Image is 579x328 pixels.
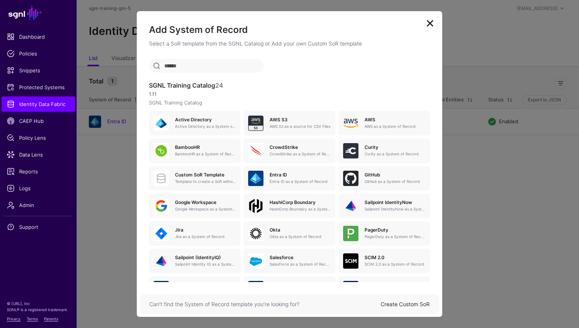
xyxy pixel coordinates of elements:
h5: HashiCorp Boundary [270,200,330,205]
a: HashiCorp BoundaryHashiCorp Boundary as a System of Record [244,194,335,218]
a: ServiceNow CSMServiceNow CSM as a System of Record [149,276,240,301]
h5: Curity [365,145,425,150]
h2: Add System of Record [149,23,430,36]
a: CurityCurity as a System of Record [339,139,430,163]
h5: BambooHR [175,145,236,150]
p: BambooHR as a System of Record [175,151,236,157]
p: Template to create a SoR without any entities, attributes or relationships. Once created, you can... [175,179,236,184]
h5: Entra ID [270,172,330,178]
a: JiraJira as a System of Record [149,221,240,246]
h5: Sailpoint (IdentityIQ) [175,255,236,260]
p: HashiCorp Boundary as a System of Record [270,206,330,212]
h5: SCIM 2.0 [365,255,425,260]
h5: PagerDuty [365,227,425,233]
img: svg+xml;base64,PHN2ZyB3aWR0aD0iNjQiIGhlaWdodD0iNjQiIHZpZXdCb3g9IjAgMCA2NCA2NCIgZmlsbD0ibm9uZSIgeG... [248,226,263,241]
h3: SGNL Training Catalog [149,82,430,89]
p: Active Directory as a System of Record [175,124,236,129]
img: svg+xml;base64,PHN2ZyB3aWR0aD0iNjQiIGhlaWdodD0iNjQiIHZpZXdCb3g9IjAgMCA2NCA2NCIgZmlsbD0ibm9uZSIgeG... [154,253,169,269]
a: CAEP EventsSSF CAEP Event Stream [339,276,430,301]
img: svg+xml;base64,PHN2ZyB3aWR0aD0iNjQiIGhlaWdodD0iNjQiIHZpZXdCb3g9IjAgMCA2NCA2NCIgZmlsbD0ibm9uZSIgeG... [248,171,263,186]
p: Entra ID as a System of Record [270,179,330,184]
img: svg+xml;base64,PHN2ZyB4bWxucz0iaHR0cDovL3d3dy53My5vcmcvMjAwMC9zdmciIHhtbG5zOnhsaW5rPSJodHRwOi8vd3... [343,116,358,131]
div: Can’t find the System of Record template you’re looking for? [149,300,381,308]
a: BambooHRBambooHR as a System of Record [149,139,240,163]
img: svg+xml;base64,PHN2ZyB3aWR0aD0iNjQiIGhlaWdodD0iNjQiIHZpZXdCb3g9IjAgMCA2NCA2NCIgZmlsbD0ibm9uZSIgeG... [248,116,263,131]
p: Select a SoR template from the SGNL Catalog or Add your own Custom SoR template [149,39,430,47]
p: SCIM 2.0 as a System of Record [365,261,425,267]
h5: Google Workspace [175,200,236,205]
h5: Salesforce [270,255,330,260]
img: svg+xml;base64,PHN2ZyB3aWR0aD0iNjQiIGhlaWdodD0iNjQiIHZpZXdCb3g9IjAgMCA2NCA2NCIgZmlsbD0ibm9uZSIgeG... [154,198,169,214]
h5: Okta [270,227,330,233]
a: SCIM 2.0SCIM 2.0 as a System of Record [339,249,430,273]
img: svg+xml;base64,PHN2ZyB3aWR0aD0iNjQiIGhlaWdodD0iNjQiIHZpZXdCb3g9IjAgMCA2NCA2NCIgZmlsbD0ibm9uZSIgeG... [154,116,169,131]
span: 24 [215,82,223,89]
h5: Sailpoint IdentityNow [365,200,425,205]
p: Salesforce as a System of Record [270,261,330,267]
p: PagerDuty as a System of Record [365,234,425,240]
img: svg+xml;base64,PHN2ZyB3aWR0aD0iNjQiIGhlaWdodD0iNjQiIHZpZXdCb3g9IjAgMCA2NCA2NCIgZmlsbD0ibm9uZSIgeG... [248,143,263,158]
a: Google WorkspaceGoogle Workspace as a System of Record [149,194,240,218]
p: CrowdStrike as a System of Record [270,151,330,157]
a: Custom SoR TemplateTemplate to create a SoR without any entities, attributes or relationships. On... [149,166,240,191]
strong: 1.11 [149,91,157,97]
img: svg+xml;base64,PHN2ZyB3aWR0aD0iNjQiIGhlaWdodD0iNjQiIHZpZXdCb3g9IjAgMCA2NCA2NCIgZmlsbD0ibm9uZSIgeG... [248,253,263,269]
a: AWSAWS as a System of Record [339,111,430,135]
a: Sailpoint (IdentityIQ)Sailpoint Identity IQ as a System of Record [149,249,240,273]
p: SGNL Training Catalog [149,99,430,107]
h5: Custom SoR Template [175,172,236,178]
img: svg+xml;base64,PHN2ZyB3aWR0aD0iNjQiIGhlaWdodD0iNjQiIHZpZXdCb3g9IjAgMCA2NCA2NCIgZmlsbD0ibm9uZSIgeG... [343,253,358,269]
a: Entra IDEntra ID as a System of Record [244,166,335,191]
a: SalesforceSalesforce as a System of Record [244,249,335,273]
a: Create Custom SoR [381,301,430,307]
h5: AWS [365,117,425,122]
img: svg+xml;base64,PHN2ZyB4bWxucz0iaHR0cDovL3d3dy53My5vcmcvMjAwMC9zdmciIHdpZHRoPSIxMDBweCIgaGVpZ2h0PS... [248,198,263,214]
img: svg+xml;base64,PHN2ZyB3aWR0aD0iNjQiIGhlaWdodD0iNjQiIHZpZXdCb3g9IjAgMCA2NCA2NCIgZmlsbD0ibm9uZSIgeG... [343,226,358,241]
img: svg+xml;base64,PHN2ZyB3aWR0aD0iNjQiIGhlaWdodD0iNjQiIHZpZXdCb3g9IjAgMCA2NCA2NCIgZmlsbD0ibm9uZSIgeG... [343,143,358,158]
p: Okta as a System of Record [270,234,330,240]
p: Google Workspace as a System of Record [175,206,236,212]
a: CrowdStrikeCrowdStrike as a System of Record [244,139,335,163]
p: Sailpoint Identity IQ as a System of Record [175,261,236,267]
p: Curity as a System of Record [365,151,425,157]
img: svg+xml;base64,PHN2ZyB3aWR0aD0iNjQiIGhlaWdodD0iNjQiIHZpZXdCb3g9IjAgMCA2NCA2NCIgZmlsbD0ibm9uZSIgeG... [154,143,169,158]
h5: Active Directory [175,117,236,122]
a: ServiceNow ITSMServiceNow ITSM as a System of Record [244,276,335,301]
p: GitHub as a System of Record [365,179,425,184]
img: svg+xml;base64,PHN2ZyB3aWR0aD0iNjQiIGhlaWdodD0iNjQiIHZpZXdCb3g9IjAgMCA2NCA2NCIgZmlsbD0ibm9uZSIgeG... [343,171,358,186]
img: svg+xml;base64,PHN2ZyB3aWR0aD0iNjQiIGhlaWdodD0iNjQiIHZpZXdCb3g9IjAgMCA2NCA2NCIgZmlsbD0ibm9uZSIgeG... [343,281,358,296]
img: svg+xml;base64,PHN2ZyB3aWR0aD0iNjQiIGhlaWdodD0iNjQiIHZpZXdCb3g9IjAgMCA2NCA2NCIgZmlsbD0ibm9uZSIgeG... [248,281,263,296]
img: svg+xml;base64,PHN2ZyB3aWR0aD0iNjQiIGhlaWdodD0iNjQiIHZpZXdCb3g9IjAgMCA2NCA2NCIgZmlsbD0ibm9uZSIgeG... [154,281,169,296]
p: AWS S3 as a source for CSV Files [270,124,330,129]
h5: Jira [175,227,236,233]
p: Sailpoint IdentityNow as a System of Record [365,206,425,212]
a: GitHubGitHub as a System of Record [339,166,430,191]
a: Active DirectoryActive Directory as a System of Record [149,111,240,135]
h5: CrowdStrike [270,145,330,150]
a: OktaOkta as a System of Record [244,221,335,246]
img: svg+xml;base64,PHN2ZyB3aWR0aD0iNjQiIGhlaWdodD0iNjQiIHZpZXdCb3g9IjAgMCA2NCA2NCIgZmlsbD0ibm9uZSIgeG... [343,198,358,214]
a: Sailpoint IdentityNowSailpoint IdentityNow as a System of Record [339,194,430,218]
p: Jira as a System of Record [175,234,236,240]
h5: GitHub [365,172,425,178]
img: svg+xml;base64,PHN2ZyB3aWR0aD0iNjQiIGhlaWdodD0iNjQiIHZpZXdCb3g9IjAgMCA2NCA2NCIgZmlsbD0ibm9uZSIgeG... [154,226,169,241]
h5: AWS S3 [270,117,330,122]
p: AWS as a System of Record [365,124,425,129]
a: PagerDutyPagerDuty as a System of Record [339,221,430,246]
a: AWS S3AWS S3 as a source for CSV Files [244,111,335,135]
